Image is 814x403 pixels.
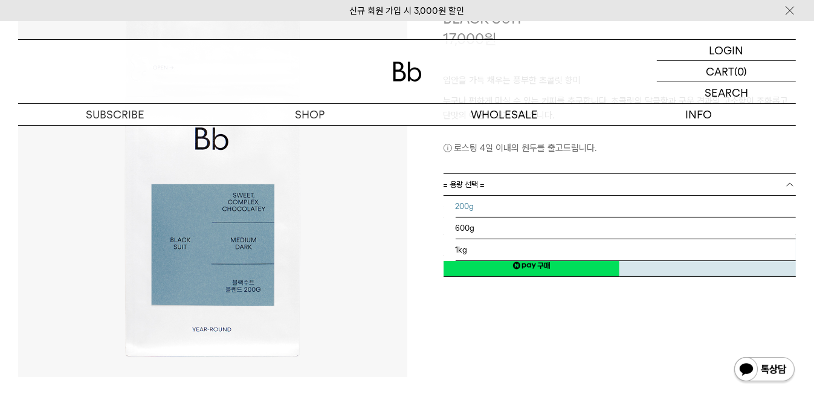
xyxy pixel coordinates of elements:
a: CART (0) [657,61,796,82]
a: SUBSCRIBE [18,104,213,125]
p: INFO [601,104,796,125]
li: 600g [456,218,796,239]
li: 1kg [456,239,796,261]
button: 구매하기 [619,234,796,277]
a: 신규 회원 가입 시 3,000원 할인 [350,5,465,16]
p: SEARCH [705,82,748,103]
li: 200g [456,196,796,218]
p: LOGIN [709,40,744,60]
span: = 용량 선택 = [444,174,485,195]
a: 새창 [444,255,620,277]
p: CART [706,61,734,82]
img: 로고 [393,62,422,82]
p: (0) [734,61,747,82]
p: WHOLESALE [407,104,602,125]
a: SHOP [213,104,407,125]
p: 로스팅 4일 이내의 원두를 출고드립니다. [444,141,796,155]
img: 카카오톡 채널 1:1 채팅 버튼 [733,356,796,385]
a: LOGIN [657,40,796,61]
